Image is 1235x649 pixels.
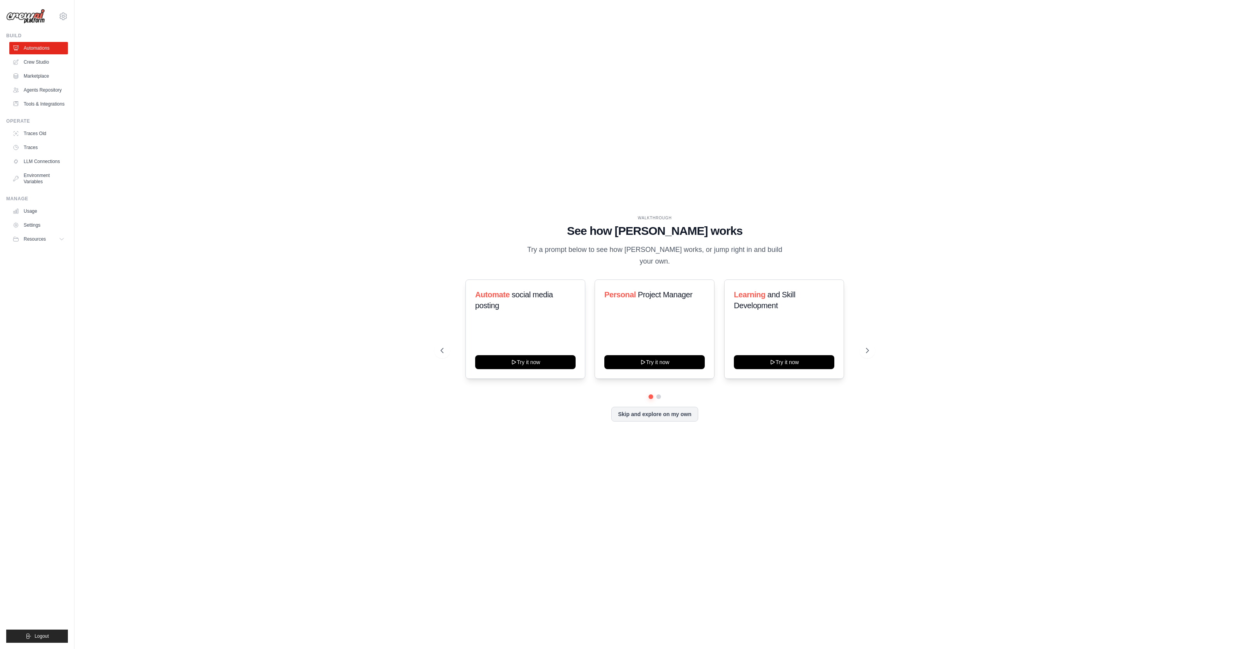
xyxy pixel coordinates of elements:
div: WALKTHROUGH [441,215,869,221]
span: Learning [734,290,765,299]
span: Project Manager [638,290,693,299]
span: Automate [475,290,510,299]
button: Try it now [734,355,834,369]
button: Resources [9,233,68,245]
a: Tools & Integrations [9,98,68,110]
a: Marketplace [9,70,68,82]
a: Traces Old [9,127,68,140]
button: Skip and explore on my own [611,407,698,422]
img: Logo [6,9,45,24]
a: Traces [9,141,68,154]
span: and Skill Development [734,290,795,310]
button: Try it now [475,355,576,369]
div: Build [6,33,68,39]
a: Agents Repository [9,84,68,96]
a: Settings [9,219,68,231]
span: social media posting [475,290,553,310]
div: Manage [6,196,68,202]
a: Usage [9,205,68,217]
p: Try a prompt below to see how [PERSON_NAME] works, or jump right in and build your own. [524,244,785,267]
a: LLM Connections [9,155,68,168]
a: Automations [9,42,68,54]
span: Personal [604,290,636,299]
span: Logout [35,633,49,639]
a: Crew Studio [9,56,68,68]
a: Environment Variables [9,169,68,188]
button: Logout [6,630,68,643]
div: Operate [6,118,68,124]
h1: See how [PERSON_NAME] works [441,224,869,238]
span: Resources [24,236,46,242]
button: Try it now [604,355,705,369]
